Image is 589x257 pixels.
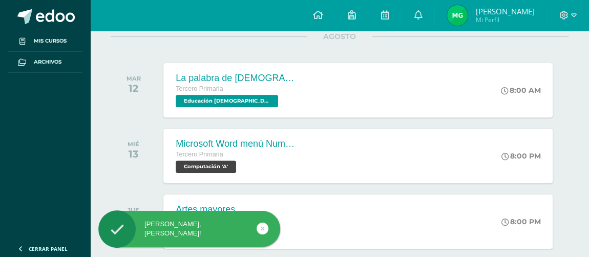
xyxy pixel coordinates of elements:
span: Educación Cristiana 'A' [176,95,278,107]
div: Microsoft Word menú Numeración y viñetas [176,139,299,149]
span: Mi Perfil [475,15,534,24]
div: 8:00 PM [501,217,540,226]
a: Archivos [8,52,82,73]
div: La palabra de [DEMOGRAPHIC_DATA] es luz [176,73,299,84]
div: JUE [128,206,139,213]
span: AGOSTO [307,32,372,41]
img: 0bc4a8a90b96da347d12cef38a72a6c1.png [447,5,468,26]
div: 8:00 PM [501,151,540,161]
div: MIÉ [128,141,139,148]
span: Tercero Primaria [176,151,223,158]
a: Mis cursos [8,31,82,52]
span: [PERSON_NAME] [475,6,534,16]
span: Cerrar panel [29,245,68,252]
span: Mis cursos [34,37,67,45]
div: 13 [128,148,139,160]
div: 12 [127,82,141,94]
div: [PERSON_NAME], [PERSON_NAME]! [98,220,280,238]
span: Computación 'A' [176,161,236,173]
div: MAR [127,75,141,82]
span: Tercero Primaria [176,85,223,92]
div: 8:00 AM [500,86,540,95]
span: Archivos [34,58,61,66]
div: Artes mayores [176,204,253,215]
